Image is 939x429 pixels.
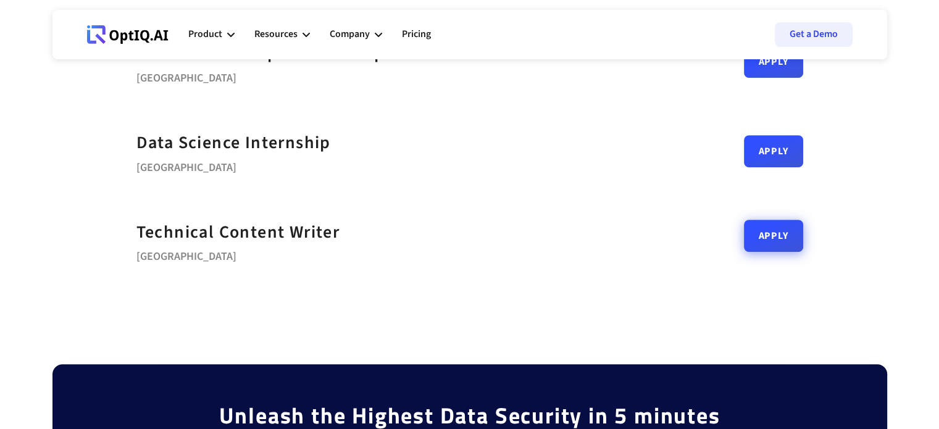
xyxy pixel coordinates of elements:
a: Apply [744,135,803,167]
a: Get a Demo [775,22,853,47]
div: [GEOGRAPHIC_DATA] [136,67,385,85]
strong: Technical Content Writer [136,220,340,244]
div: [GEOGRAPHIC_DATA] [136,246,340,263]
a: Data Science Internship [136,129,331,157]
div: Resources [254,26,298,43]
div: Product [188,26,222,43]
a: Technical Content Writer [136,219,340,246]
a: Webflow Homepage [87,16,169,53]
div: Product [188,16,235,53]
div: Company [330,16,382,53]
strong: Data Science Internship [136,130,331,155]
strong: Backend Developer Internship [136,41,385,65]
div: Company [330,26,370,43]
a: Apply [744,220,803,252]
div: Webflow Homepage [87,43,88,44]
div: Resources [254,16,310,53]
a: Pricing [402,16,431,53]
a: Apply [744,46,803,78]
div: [GEOGRAPHIC_DATA] [136,157,331,174]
